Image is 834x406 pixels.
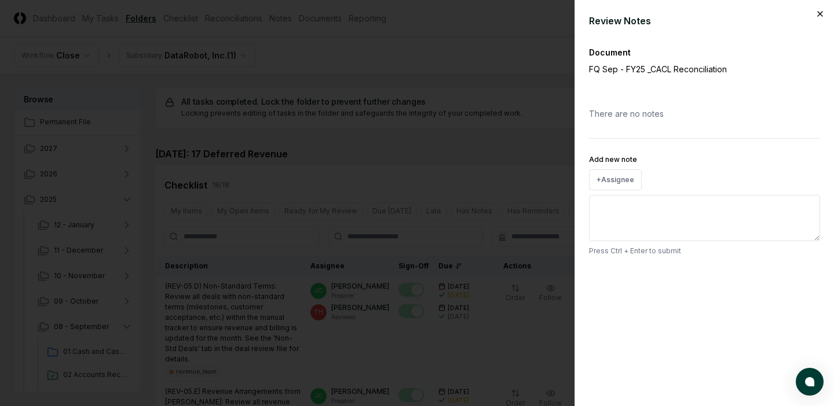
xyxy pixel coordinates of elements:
p: Press Ctrl + Enter to submit [589,246,820,256]
div: Review Notes [589,14,820,28]
div: Document [589,46,820,58]
label: Add new note [589,155,637,164]
button: +Assignee [589,169,642,190]
p: FQ Sep - FY25 _CACL Reconciliation [589,63,780,75]
div: There are no notes [589,98,820,129]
